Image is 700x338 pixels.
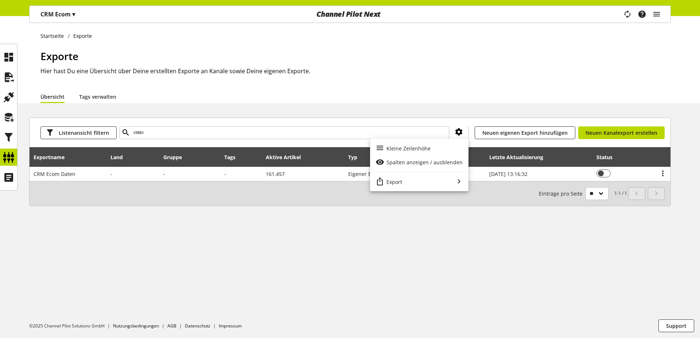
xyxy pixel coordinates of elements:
div: Status [596,153,620,161]
span: Kleine Zeilenhöhe [386,145,431,152]
div: Land [110,153,130,161]
span: CRM Ecom Daten [34,170,75,177]
div: Tags [224,153,236,161]
div: Gruppe [163,153,189,161]
div: Exportname [34,153,72,161]
a: Datenschutz [185,323,210,329]
span: Neuen Kanalexport erstellen [586,129,657,137]
span: Neuen eigenen Export hinzufügen [482,129,568,137]
span: Spalten anzeigen / ausblenden [386,158,463,166]
h2: Hier hast Du eine Übersicht über Deine erstellten Exporte an Kanäle sowie Deine eigenen Exporte. [40,67,671,75]
a: AGB [167,323,176,329]
a: Nutzungsbedingungen [113,323,159,329]
div: Letzte Aktualisierung [489,153,551,161]
span: [DATE] 13:16:32 [489,170,528,177]
span: - [110,170,112,177]
span: Export [386,178,402,186]
a: Neuen eigenen Export hinzufügen [475,126,575,139]
span: 161.457 [266,170,285,177]
span: Listenansicht filtern [59,129,109,137]
button: Support [658,319,694,332]
span: Support [666,322,687,330]
a: Neuen Kanalexport erstellen [578,126,665,139]
p: CRM Ecom [40,10,75,19]
nav: main navigation [29,5,671,23]
li: ©2025 Channel Pilot Solutions GmbH [29,323,113,329]
span: ▾ [72,10,75,18]
a: Übersicht [40,93,65,101]
span: - [224,170,226,177]
small: 1-1 / 1 [539,187,627,200]
div: Typ [348,153,365,161]
a: Tags verwalten [79,93,116,101]
a: Startseite [40,32,68,40]
span: Einträge pro Seite [539,190,586,197]
span: Eigener Export [348,170,384,177]
div: Aktive Artikel [266,153,308,161]
span: Exporte [40,49,78,63]
button: Listenansicht filtern [40,126,117,139]
a: Impressum [219,323,242,329]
